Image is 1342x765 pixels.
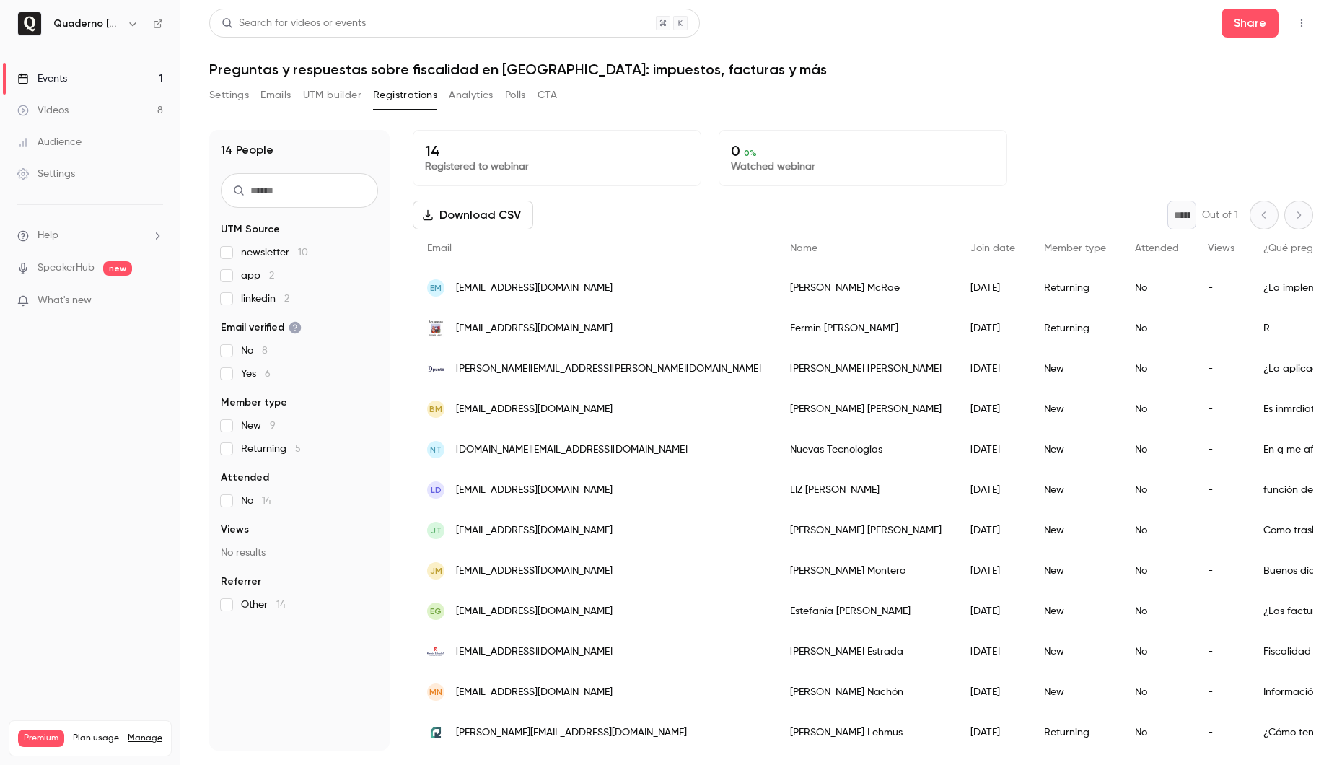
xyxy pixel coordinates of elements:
[38,228,58,243] span: Help
[1193,470,1249,510] div: -
[456,685,613,700] span: [EMAIL_ADDRESS][DOMAIN_NAME]
[956,631,1030,672] div: [DATE]
[221,141,273,159] h1: 14 People
[221,395,287,410] span: Member type
[456,725,687,740] span: [PERSON_NAME][EMAIL_ADDRESS][DOMAIN_NAME]
[1030,551,1120,591] div: New
[1120,672,1193,712] div: No
[270,421,276,431] span: 9
[956,470,1030,510] div: [DATE]
[776,591,956,631] div: Estefanía [PERSON_NAME]
[17,135,82,149] div: Audience
[456,321,613,336] span: [EMAIL_ADDRESS][DOMAIN_NAME]
[1193,308,1249,349] div: -
[429,686,442,699] span: MN
[449,84,494,107] button: Analytics
[262,496,271,506] span: 14
[456,604,613,619] span: [EMAIL_ADDRESS][DOMAIN_NAME]
[1193,268,1249,308] div: -
[221,574,261,589] span: Referrer
[456,644,613,660] span: [EMAIL_ADDRESS][DOMAIN_NAME]
[241,268,274,283] span: app
[776,429,956,470] div: Nuevas Tecnologias
[1030,268,1120,308] div: Returning
[456,483,613,498] span: [EMAIL_ADDRESS][DOMAIN_NAME]
[776,712,956,753] div: [PERSON_NAME] Lehmus
[776,551,956,591] div: [PERSON_NAME] Montero
[1120,712,1193,753] div: No
[431,524,442,537] span: JT
[73,733,119,744] span: Plan usage
[1030,349,1120,389] div: New
[295,444,301,454] span: 5
[456,523,613,538] span: [EMAIL_ADDRESS][DOMAIN_NAME]
[128,733,162,744] a: Manage
[456,362,761,377] span: [PERSON_NAME][EMAIL_ADDRESS][PERSON_NAME][DOMAIN_NAME]
[776,349,956,389] div: [PERSON_NAME] [PERSON_NAME]
[970,243,1015,253] span: Join date
[956,349,1030,389] div: [DATE]
[956,510,1030,551] div: [DATE]
[1135,243,1179,253] span: Attended
[427,360,444,377] img: dpunto.com
[776,631,956,672] div: [PERSON_NAME] Estrada
[1202,208,1238,222] p: Out of 1
[221,320,302,335] span: Email verified
[1030,308,1120,349] div: Returning
[221,222,280,237] span: UTM Source
[241,245,308,260] span: newsletter
[18,12,41,35] img: Quaderno España
[776,308,956,349] div: Fermin [PERSON_NAME]
[1030,389,1120,429] div: New
[1030,510,1120,551] div: New
[1120,268,1193,308] div: No
[265,369,271,379] span: 6
[1120,551,1193,591] div: No
[413,201,533,229] button: Download CSV
[505,84,526,107] button: Polls
[17,167,75,181] div: Settings
[53,17,121,31] h6: Quaderno [GEOGRAPHIC_DATA]
[241,442,301,456] span: Returning
[430,281,442,294] span: EM
[1208,243,1234,253] span: Views
[262,346,268,356] span: 8
[241,367,271,381] span: Yes
[221,523,249,537] span: Views
[956,268,1030,308] div: [DATE]
[241,344,268,358] span: No
[1193,429,1249,470] div: -
[430,564,442,577] span: JM
[776,510,956,551] div: [PERSON_NAME] [PERSON_NAME]
[427,243,452,253] span: Email
[456,402,613,417] span: [EMAIL_ADDRESS][DOMAIN_NAME]
[1222,9,1279,38] button: Share
[427,647,444,656] img: ramonestradat.com
[429,403,442,416] span: BM
[427,724,444,741] img: quaderno.io
[956,551,1030,591] div: [DATE]
[956,429,1030,470] div: [DATE]
[456,281,613,296] span: [EMAIL_ADDRESS][DOMAIN_NAME]
[1193,551,1249,591] div: -
[222,16,366,31] div: Search for videos or events
[790,243,817,253] span: Name
[956,389,1030,429] div: [DATE]
[425,142,689,159] p: 14
[17,103,69,118] div: Videos
[221,546,378,560] p: No results
[1120,429,1193,470] div: No
[1120,308,1193,349] div: No
[1120,389,1193,429] div: No
[241,598,286,612] span: Other
[1193,672,1249,712] div: -
[209,84,249,107] button: Settings
[1030,672,1120,712] div: New
[744,148,757,158] span: 0 %
[1193,349,1249,389] div: -
[1030,470,1120,510] div: New
[38,261,95,276] a: SpeakerHub
[1193,510,1249,551] div: -
[456,564,613,579] span: [EMAIL_ADDRESS][DOMAIN_NAME]
[776,470,956,510] div: LIZ [PERSON_NAME]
